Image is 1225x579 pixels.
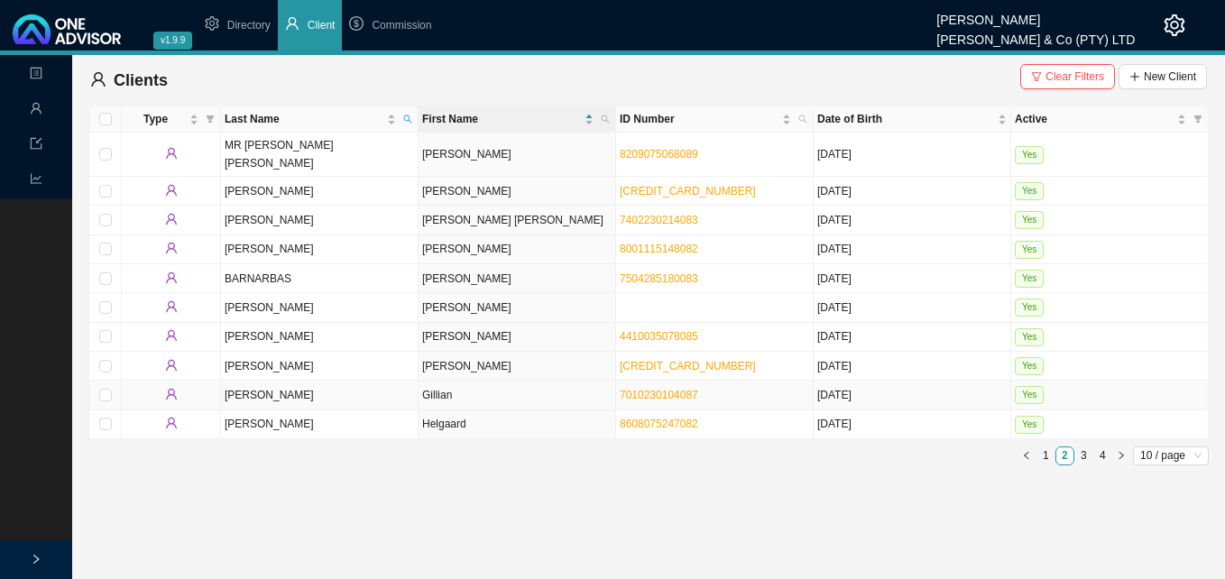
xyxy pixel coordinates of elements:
[1164,14,1185,36] span: setting
[206,115,215,124] span: filter
[221,177,419,206] td: [PERSON_NAME]
[620,185,756,198] a: [CREDIT_CARD_NUMBER]
[1074,446,1093,465] li: 3
[936,5,1135,24] div: [PERSON_NAME]
[620,330,698,343] a: 4410035078085
[122,106,221,133] th: Type
[1075,447,1092,464] a: 3
[165,213,178,225] span: user
[1133,446,1209,465] div: Page Size
[125,110,186,128] span: Type
[422,110,581,128] span: First Name
[205,16,219,31] span: setting
[419,381,616,409] td: Gillian
[221,323,419,352] td: [PERSON_NAME]
[1037,447,1055,464] a: 1
[620,272,698,285] a: 7504285180083
[30,60,42,91] span: profile
[601,115,610,124] span: search
[620,148,698,161] a: 8209075068089
[1015,386,1044,404] span: Yes
[1018,446,1036,465] button: left
[165,147,178,160] span: user
[936,24,1135,44] div: [PERSON_NAME] & Co (PTY) LTD
[165,359,178,372] span: user
[1119,64,1207,89] button: New Client
[221,264,419,293] td: BARNARBAS
[814,206,1011,234] td: [DATE]
[165,417,178,429] span: user
[30,165,42,197] span: line-chart
[620,243,698,255] a: 8001115148082
[221,133,419,177] td: MR [PERSON_NAME] [PERSON_NAME]
[814,293,1011,322] td: [DATE]
[227,19,271,32] span: Directory
[1140,447,1202,464] span: 10 / page
[1055,446,1074,465] li: 2
[1193,115,1202,124] span: filter
[1144,68,1196,86] span: New Client
[814,352,1011,381] td: [DATE]
[221,235,419,264] td: [PERSON_NAME]
[30,130,42,161] span: import
[165,271,178,284] span: user
[1056,447,1073,464] a: 2
[419,323,616,352] td: [PERSON_NAME]
[1015,241,1044,259] span: Yes
[620,360,756,372] a: [CREDIT_CARD_NUMBER]
[814,133,1011,177] td: [DATE]
[1031,71,1042,82] span: filter
[419,293,616,322] td: [PERSON_NAME]
[419,264,616,293] td: [PERSON_NAME]
[616,106,814,133] th: ID Number
[90,71,106,87] span: user
[620,110,778,128] span: ID Number
[1015,299,1044,317] span: Yes
[165,329,178,342] span: user
[814,177,1011,206] td: [DATE]
[1011,106,1209,133] th: Active
[814,323,1011,352] td: [DATE]
[1190,106,1206,132] span: filter
[1036,446,1055,465] li: 1
[419,206,616,234] td: [PERSON_NAME] [PERSON_NAME]
[814,264,1011,293] td: [DATE]
[1015,146,1044,164] span: Yes
[349,16,364,31] span: dollar
[165,300,178,313] span: user
[814,410,1011,439] td: [DATE]
[31,554,41,565] span: right
[1015,357,1044,375] span: Yes
[1015,270,1044,288] span: Yes
[1015,110,1174,128] span: Active
[1015,328,1044,346] span: Yes
[814,106,1011,133] th: Date of Birth
[202,106,218,132] span: filter
[620,214,698,226] a: 7402230214083
[1015,182,1044,200] span: Yes
[620,418,698,430] a: 8608075247082
[419,133,616,177] td: [PERSON_NAME]
[597,106,613,132] span: search
[372,19,431,32] span: Commission
[1112,446,1131,465] button: right
[1015,211,1044,229] span: Yes
[1129,71,1140,82] span: plus
[419,177,616,206] td: [PERSON_NAME]
[165,388,178,400] span: user
[221,106,419,133] th: Last Name
[221,352,419,381] td: [PERSON_NAME]
[419,352,616,381] td: [PERSON_NAME]
[814,235,1011,264] td: [DATE]
[114,71,168,89] span: Clients
[225,110,383,128] span: Last Name
[814,381,1011,409] td: [DATE]
[221,381,419,409] td: [PERSON_NAME]
[13,14,121,44] img: 2df55531c6924b55f21c4cf5d4484680-logo-light.svg
[1020,64,1115,89] button: Clear Filters
[30,95,42,126] span: user
[165,184,178,197] span: user
[620,389,698,401] a: 7010230104087
[221,410,419,439] td: [PERSON_NAME]
[1117,451,1126,460] span: right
